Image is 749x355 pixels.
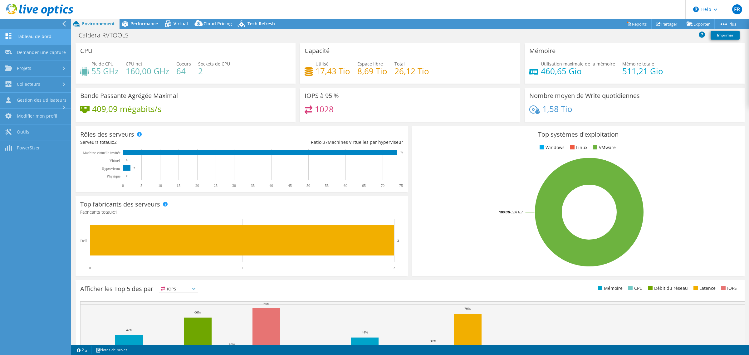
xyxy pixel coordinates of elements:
[711,31,740,40] a: Imprimer
[288,183,292,188] text: 45
[306,183,310,188] text: 50
[651,19,682,29] a: Partager
[251,183,255,188] text: 35
[241,266,243,270] text: 1
[596,285,623,292] li: Mémoire
[647,285,688,292] li: Débit du réseau
[92,105,161,112] h4: 409,09 mégabits/s
[126,61,142,67] span: CPU net
[115,209,117,215] span: 1
[269,183,273,188] text: 40
[176,68,191,75] h4: 64
[732,4,742,14] span: FR
[203,21,232,27] span: Cloud Pricing
[305,47,330,54] h3: Capacité
[542,105,572,112] h4: 1,58 Tio
[344,183,347,188] text: 60
[381,183,384,188] text: 70
[693,7,699,12] svg: \n
[316,61,329,67] span: Utilisé
[242,139,403,146] div: Ratio: Machines virtuelles par hyperviseur
[80,47,93,54] h3: CPU
[126,159,128,162] text: 0
[102,166,120,171] text: Hyperviseur
[538,144,565,151] li: Windows
[91,68,119,75] h4: 55 GHz
[394,68,429,75] h4: 26,12 Tio
[362,183,366,188] text: 65
[126,68,169,75] h4: 160,00 GHz
[399,183,403,188] text: 75
[229,343,235,346] text: 30%
[80,209,403,216] h4: Fabricants totaux:
[80,239,87,243] text: Dell
[177,183,180,188] text: 15
[394,61,405,67] span: Total
[80,131,134,138] h3: Rôles des serveurs
[541,68,615,75] h4: 460,65 Gio
[400,151,404,154] text: 74
[247,21,275,27] span: Tech Refresh
[72,346,92,354] a: 2
[511,210,523,214] tspan: ESXi 6.7
[357,61,383,67] span: Espace libre
[134,167,135,170] text: 2
[682,19,715,29] a: Exporter
[315,106,334,113] h4: 1028
[82,21,115,27] span: Environnement
[80,139,242,146] div: Serveurs totaux:
[91,61,114,67] span: Pic de CPU
[89,266,91,270] text: 0
[714,19,741,29] a: Plus
[430,339,436,343] text: 34%
[176,61,191,67] span: Coeurs
[325,183,329,188] text: 55
[122,183,124,188] text: 0
[174,21,188,27] span: Virtual
[569,144,587,151] li: Linux
[158,183,162,188] text: 10
[263,302,269,306] text: 76%
[126,328,132,332] text: 47%
[83,151,120,155] tspan: Machine virtuelle invitée
[80,92,178,99] h3: Bande Passante Agrégée Maximal
[397,239,399,242] text: 2
[198,68,230,75] h4: 2
[198,61,230,67] span: Sockets de CPU
[91,346,131,354] a: Notes de projet
[591,144,616,151] li: VMware
[76,32,138,39] h1: Caldera RVTOOLS
[195,183,199,188] text: 20
[627,285,643,292] li: CPU
[417,131,740,138] h3: Top systèmes d'exploitation
[323,139,328,145] span: 37
[110,158,120,163] text: Virtuel
[541,61,615,67] span: Utilisation maximale de la mémoire
[214,183,218,188] text: 25
[464,307,471,310] text: 70%
[305,92,339,99] h3: IOPS à 95 %
[362,330,368,334] text: 44%
[393,266,395,270] text: 2
[622,68,663,75] h4: 511,21 Gio
[622,61,654,67] span: Mémoire totale
[80,201,160,208] h3: Top fabricants des serveurs
[529,47,556,54] h3: Mémoire
[499,210,511,214] tspan: 100.0%
[316,68,350,75] h4: 17,43 Tio
[140,183,142,188] text: 5
[114,139,117,145] span: 2
[529,92,640,99] h3: Nombre moyen de Write quotidiennes
[232,183,236,188] text: 30
[130,21,158,27] span: Performance
[107,174,120,178] text: Physique
[357,68,387,75] h4: 8,69 Tio
[194,310,201,314] text: 66%
[622,19,652,29] a: Reports
[159,285,198,293] span: IOPS
[720,285,737,292] li: IOPS
[126,174,128,177] text: 0
[692,285,716,292] li: Latence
